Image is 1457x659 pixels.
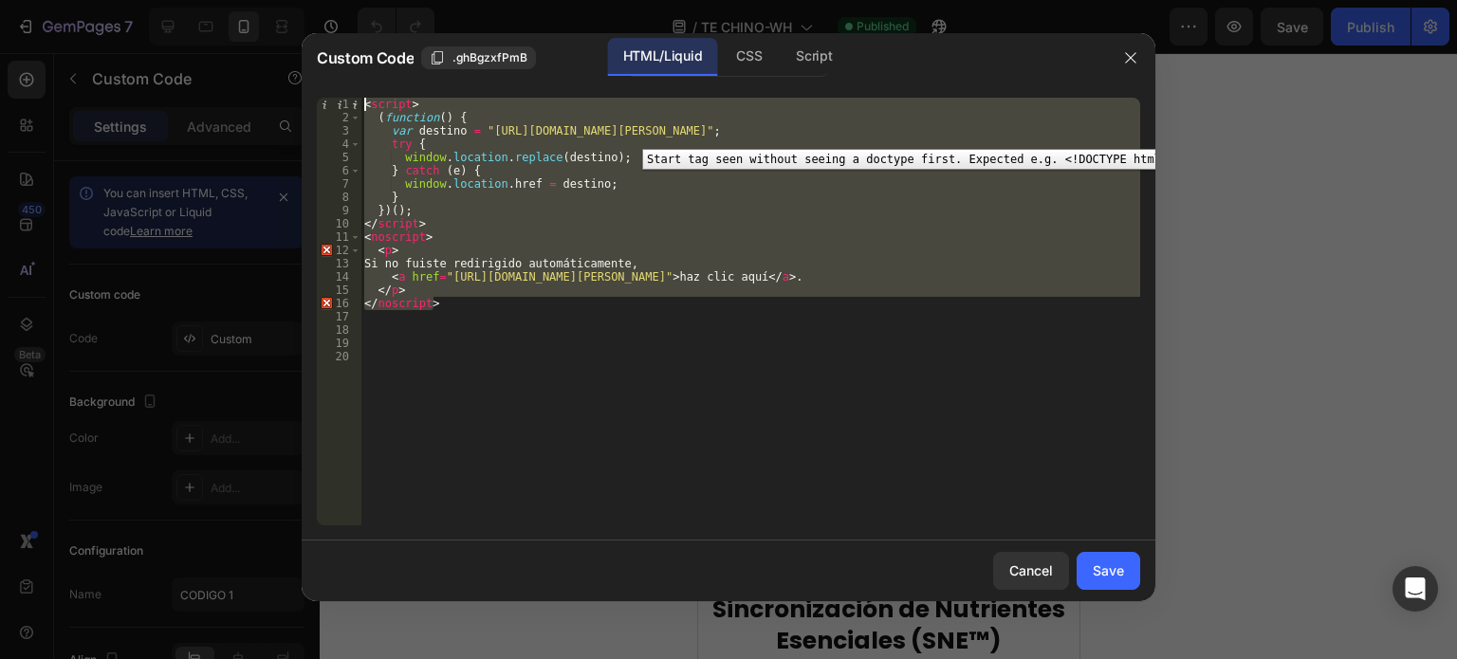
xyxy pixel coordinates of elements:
[107,9,189,28] span: Mobile ( 402 px)
[452,49,527,66] span: .ghBgzxfPmB
[1009,560,1053,580] div: Cancel
[317,337,361,350] div: 19
[317,284,361,297] div: 15
[721,38,777,76] div: CSS
[317,151,361,164] div: 5
[317,323,361,337] div: 18
[24,158,84,175] div: CODIGO 1
[317,270,361,284] div: 14
[317,217,361,230] div: 10
[317,204,361,217] div: 9
[317,191,361,204] div: 8
[781,38,847,76] div: Script
[23,79,359,145] p: QUIERES RESULTADOS ? MAS INFORMACION SOLO POR [DATE] !!
[317,137,361,151] div: 4
[993,552,1069,590] button: Cancel
[317,177,361,191] div: 7
[317,98,361,111] div: 1
[317,124,361,137] div: 3
[317,46,414,69] span: Custom Code
[317,310,361,323] div: 17
[317,350,361,363] div: 20
[421,46,536,69] button: .ghBgzxfPmB
[317,111,361,124] div: 2
[608,38,717,76] div: HTML/Liquid
[317,297,361,310] div: 16
[1093,560,1124,580] div: Save
[1392,566,1438,612] div: Open Intercom Messenger
[317,164,361,177] div: 6
[317,244,361,257] div: 12
[1077,552,1140,590] button: Save
[317,230,361,244] div: 11
[317,257,361,270] div: 13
